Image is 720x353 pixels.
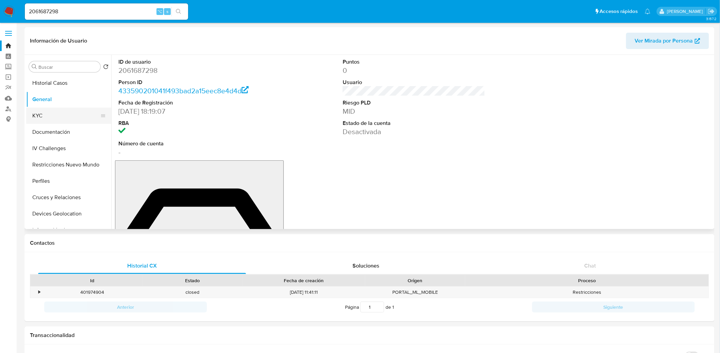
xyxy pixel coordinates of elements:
input: Buscar [38,64,98,70]
button: Volver al orden por defecto [103,64,109,71]
button: Buscar [32,64,37,69]
button: Cruces y Relaciones [26,189,111,206]
dt: Person ID [118,79,261,86]
div: PORTAL_ML_MOBILE [365,287,465,298]
dt: Riesgo PLD [343,99,485,107]
div: 401974904 [42,287,142,298]
button: Historial Casos [26,75,111,91]
span: Chat [585,262,596,270]
dd: 0 [343,66,485,75]
a: Salir [708,8,715,15]
a: 433590201041f493bad2a15eec8e4d4d [118,86,249,96]
div: • [38,289,40,295]
button: search-icon [171,7,185,16]
span: Soluciones [353,262,380,270]
dd: 2061687298 [118,66,261,75]
div: Proceso [470,277,704,284]
button: Documentación [26,124,111,140]
button: Siguiente [532,302,695,312]
dt: Estado de la cuenta [343,119,485,127]
dt: Usuario [343,79,485,86]
dd: MID [343,107,485,116]
h1: Información de Usuario [30,37,87,44]
button: Restricciones Nuevo Mundo [26,157,111,173]
button: KYC [26,108,106,124]
span: Accesos rápidos [600,8,638,15]
span: Ver Mirada por Persona [635,33,693,49]
dt: RBA [118,119,261,127]
span: s [166,8,168,15]
span: Historial CX [127,262,157,270]
div: Fecha de creación [247,277,360,284]
div: Estado [147,277,238,284]
button: Devices Geolocation [26,206,111,222]
dd: Desactivada [343,127,485,137]
p: mariana.bardanca@mercadolibre.com [667,8,705,15]
button: Anterior [44,302,207,312]
dt: ID de usuario [118,58,261,66]
button: IV Challenges [26,140,111,157]
div: [DATE] 11:41:11 [242,287,365,298]
a: Notificaciones [645,9,651,14]
input: Buscar usuario o caso... [25,7,188,16]
h1: Transaccionalidad [30,332,709,339]
div: Id [47,277,137,284]
span: ⌥ [157,8,162,15]
button: Información de accesos [26,222,111,238]
span: 1 [392,304,394,310]
dt: Puntos [343,58,485,66]
button: Ver Mirada por Persona [626,33,709,49]
div: Origen [370,277,460,284]
div: closed [142,287,242,298]
dd: - [118,147,261,157]
dt: Fecha de Registración [118,99,261,107]
dd: [DATE] 18:19:07 [118,107,261,116]
span: Página de [345,302,394,312]
h1: Contactos [30,240,709,246]
dt: Número de cuenta [118,140,261,147]
button: Perfiles [26,173,111,189]
button: General [26,91,111,108]
div: Restricciones [465,287,709,298]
